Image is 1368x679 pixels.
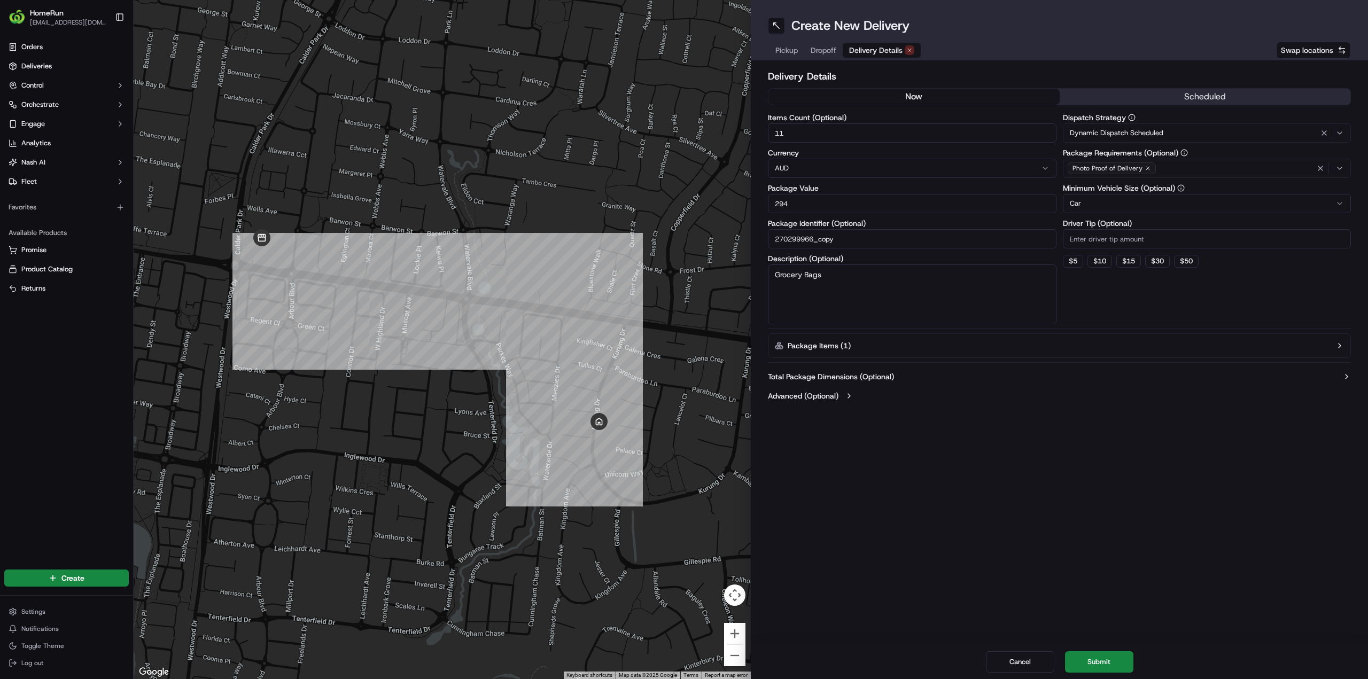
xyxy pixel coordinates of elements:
button: scheduled [1060,89,1351,105]
span: Orders [21,42,43,52]
h1: Create New Delivery [791,17,910,34]
span: Log out [21,659,43,667]
span: Analytics [21,138,51,148]
span: Engage [21,119,45,129]
button: Log out [4,655,129,670]
button: $5 [1063,255,1083,268]
span: Nash AI [21,158,45,167]
img: HomeRun [9,9,26,26]
span: Dropoff [811,45,836,56]
button: Map camera controls [724,584,745,606]
button: Toggle Theme [4,638,129,653]
a: Deliveries [4,58,129,75]
span: Toggle Theme [21,642,64,650]
div: Available Products [4,224,129,241]
label: Package Identifier (Optional) [768,220,1056,227]
button: $50 [1174,255,1199,268]
span: Returns [21,284,45,293]
button: Create [4,569,129,587]
button: Settings [4,604,129,619]
button: Engage [4,115,129,132]
span: Create [61,573,84,583]
input: Enter driver tip amount [1063,229,1351,248]
span: Product Catalog [21,264,73,274]
span: Delivery Details [849,45,903,56]
button: Zoom out [724,645,745,666]
span: Photo Proof of Delivery [1072,164,1142,173]
button: $30 [1145,255,1170,268]
label: Currency [768,149,1056,157]
button: Cancel [986,651,1054,673]
img: Google [136,665,172,679]
span: Orchestrate [21,100,59,110]
label: Advanced (Optional) [768,391,838,401]
label: Total Package Dimensions (Optional) [768,371,894,382]
button: HomeRun [30,7,64,18]
input: Enter number of items [768,123,1056,143]
button: Nash AI [4,154,129,171]
label: Driver Tip (Optional) [1063,220,1351,227]
button: now [768,89,1060,105]
span: Deliveries [21,61,52,71]
button: Minimum Vehicle Size (Optional) [1177,184,1185,192]
span: Pickup [775,45,798,56]
span: Promise [21,245,46,255]
label: Minimum Vehicle Size (Optional) [1063,184,1351,192]
div: Favorites [4,199,129,216]
button: Notifications [4,621,129,636]
button: Dynamic Dispatch Scheduled [1063,123,1351,143]
span: Notifications [21,625,59,633]
a: Open this area in Google Maps (opens a new window) [136,665,172,679]
button: Package Requirements (Optional) [1180,149,1188,157]
button: Package Items (1) [768,333,1351,358]
button: $10 [1087,255,1112,268]
button: Advanced (Optional) [768,391,1351,401]
label: Dispatch Strategy [1063,114,1351,121]
a: Promise [9,245,125,255]
h2: Delivery Details [768,69,1351,84]
button: Keyboard shortcuts [566,672,612,679]
span: Control [21,81,44,90]
button: HomeRunHomeRun[EMAIL_ADDRESS][DOMAIN_NAME] [4,4,111,30]
label: Description (Optional) [768,255,1056,262]
button: Submit [1065,651,1133,673]
button: [EMAIL_ADDRESS][DOMAIN_NAME] [30,18,106,27]
input: Enter package value [768,194,1056,213]
span: Fleet [21,177,37,186]
a: Orders [4,38,129,56]
span: Dynamic Dispatch Scheduled [1070,128,1163,138]
a: Report a map error [705,672,748,678]
label: Package Value [768,184,1056,192]
a: Product Catalog [9,264,125,274]
button: Zoom in [724,623,745,644]
label: Package Requirements (Optional) [1063,149,1351,157]
button: Fleet [4,173,129,190]
button: Product Catalog [4,261,129,278]
span: Map data ©2025 Google [619,672,677,678]
a: Analytics [4,135,129,152]
button: Returns [4,280,129,297]
a: Returns [9,284,125,293]
label: Package Items ( 1 ) [788,340,851,351]
button: $15 [1116,255,1141,268]
textarea: Grocery Bags [768,264,1056,324]
button: Swap locations [1276,42,1351,59]
button: Orchestrate [4,96,129,113]
label: Items Count (Optional) [768,114,1056,121]
span: Settings [21,607,45,616]
span: Swap locations [1281,45,1333,56]
button: Promise [4,241,129,259]
button: Dispatch Strategy [1128,114,1136,121]
a: Terms (opens in new tab) [683,672,698,678]
button: Control [4,77,129,94]
input: Enter package identifier [768,229,1056,248]
button: Photo Proof of Delivery [1063,159,1351,178]
button: Total Package Dimensions (Optional) [768,371,1351,382]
